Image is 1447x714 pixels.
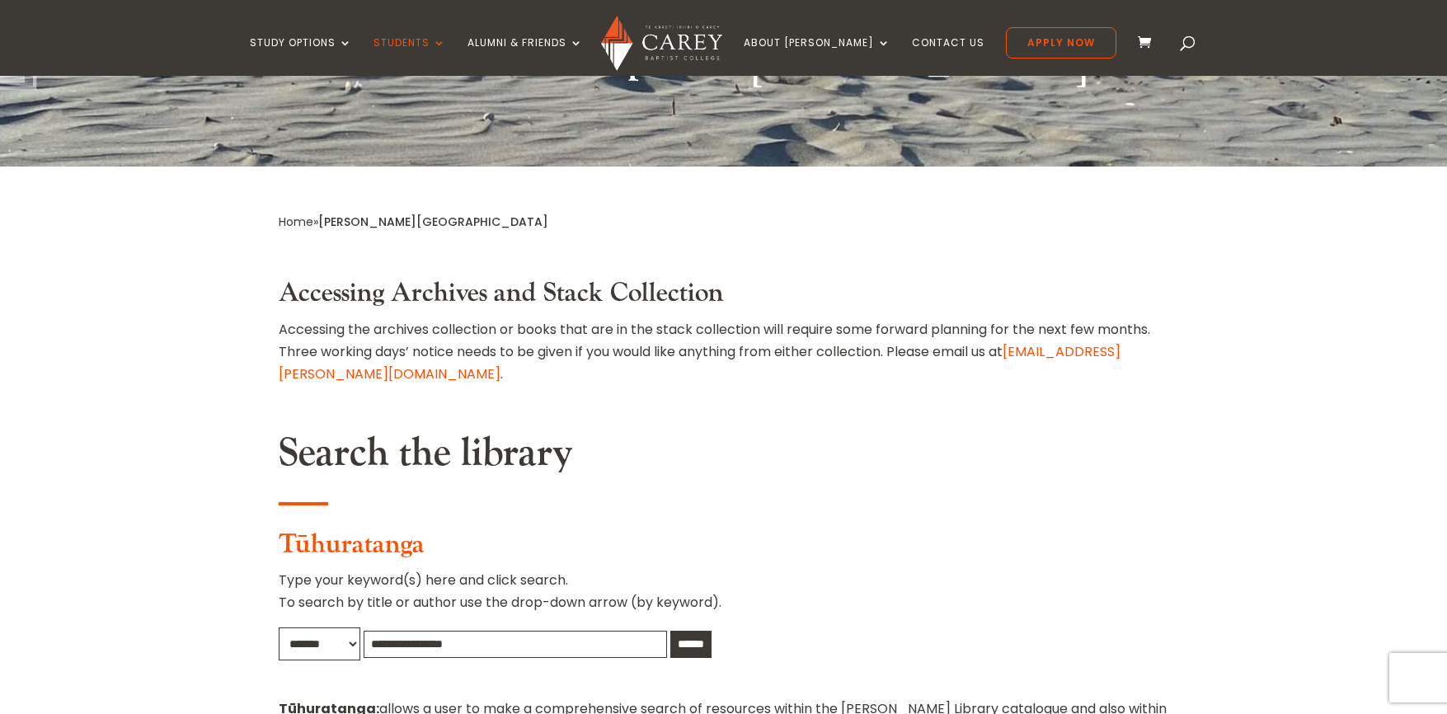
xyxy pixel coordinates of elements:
[279,214,548,230] span: »
[279,430,1169,486] h2: Search the library
[250,37,352,76] a: Study Options
[912,37,984,76] a: Contact Us
[279,569,1169,627] p: Type your keyword(s) here and click search. To search by title or author use the drop-down arrow ...
[744,37,890,76] a: About [PERSON_NAME]
[1006,27,1116,59] a: Apply Now
[601,16,722,71] img: Carey Baptist College
[279,278,1169,317] h3: Accessing Archives and Stack Collection
[467,37,583,76] a: Alumni & Friends
[279,214,313,230] a: Home
[373,37,446,76] a: Students
[279,529,1169,569] h3: Tūhuratanga
[279,318,1169,386] p: Accessing the archives collection or books that are in the stack collection will require some for...
[318,214,548,230] span: [PERSON_NAME][GEOGRAPHIC_DATA]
